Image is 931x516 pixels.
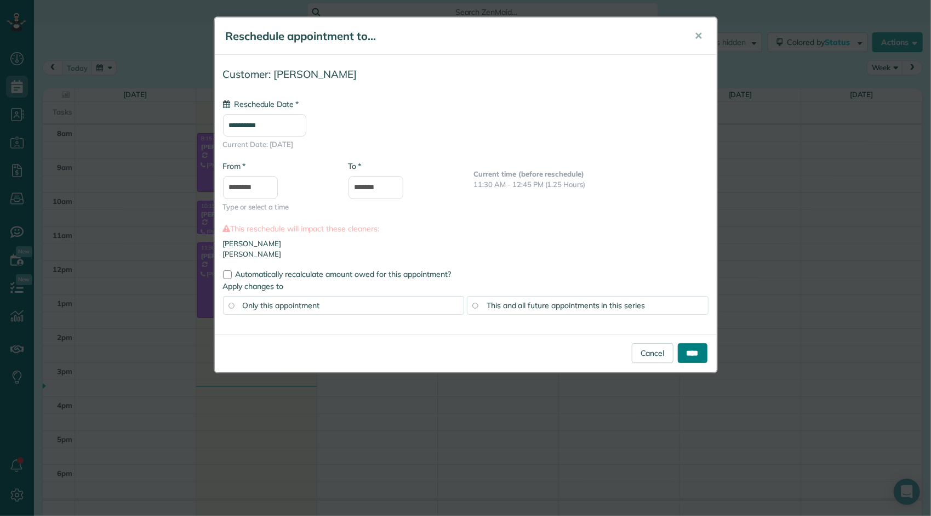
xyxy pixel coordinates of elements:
b: Current time (before reschedule) [474,169,585,178]
label: This reschedule will impact these cleaners: [223,223,709,234]
input: Only this appointment [229,303,234,308]
span: Automatically recalculate amount owed for this appointment? [236,269,452,279]
label: Apply changes to [223,281,709,292]
li: [PERSON_NAME] [223,249,709,259]
label: Reschedule Date [223,99,299,110]
a: Cancel [632,343,673,363]
span: Current Date: [DATE] [223,139,709,150]
label: From [223,161,245,172]
input: This and all future appointments in this series [472,303,478,308]
p: 11:30 AM - 12:45 PM (1.25 Hours) [474,179,709,190]
label: To [349,161,361,172]
h4: Customer: [PERSON_NAME] [223,69,709,80]
span: Only this appointment [243,300,319,310]
h5: Reschedule appointment to... [226,29,679,44]
span: ✕ [695,30,703,42]
span: Type or select a time [223,202,332,212]
span: This and all future appointments in this series [487,300,645,310]
li: [PERSON_NAME] [223,239,709,249]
